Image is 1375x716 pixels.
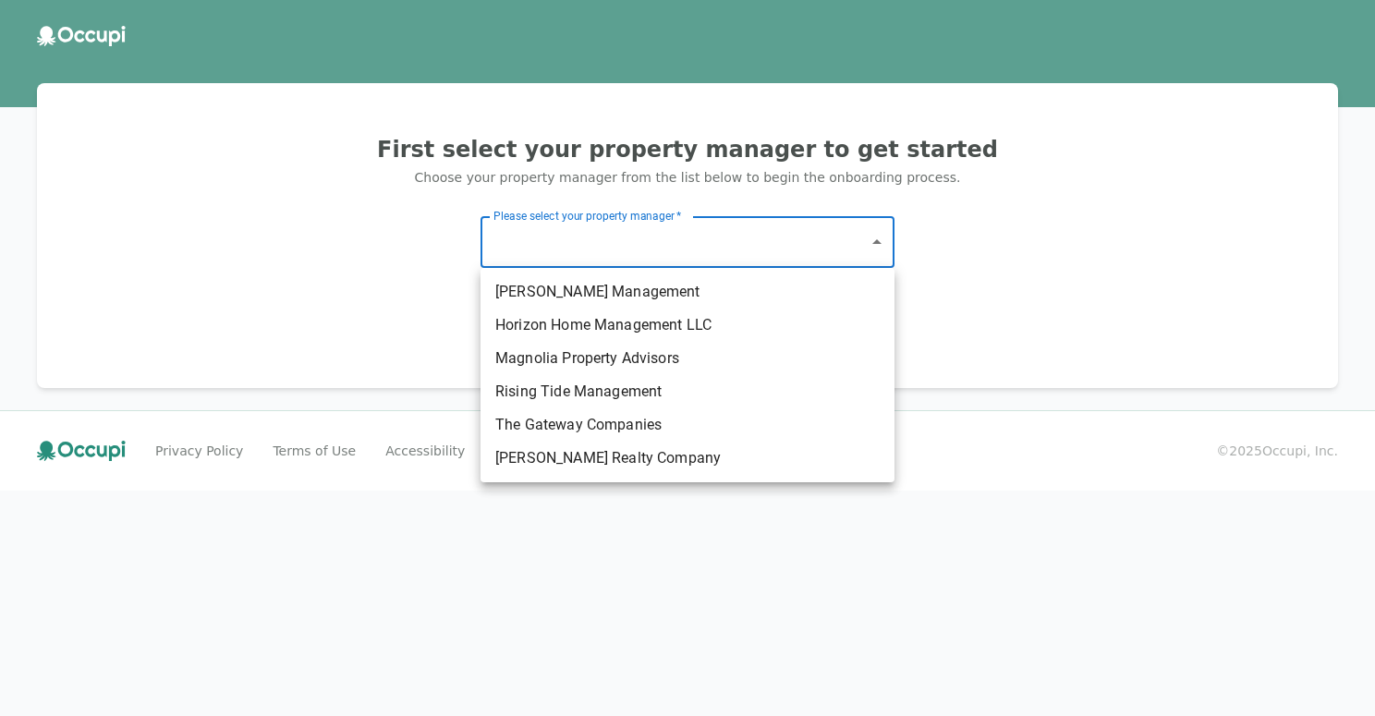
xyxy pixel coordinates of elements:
li: Horizon Home Management LLC [481,309,894,342]
li: Magnolia Property Advisors [481,342,894,375]
li: [PERSON_NAME] Management [481,275,894,309]
li: Rising Tide Management [481,375,894,408]
li: [PERSON_NAME] Realty Company [481,442,894,475]
li: The Gateway Companies [481,408,894,442]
